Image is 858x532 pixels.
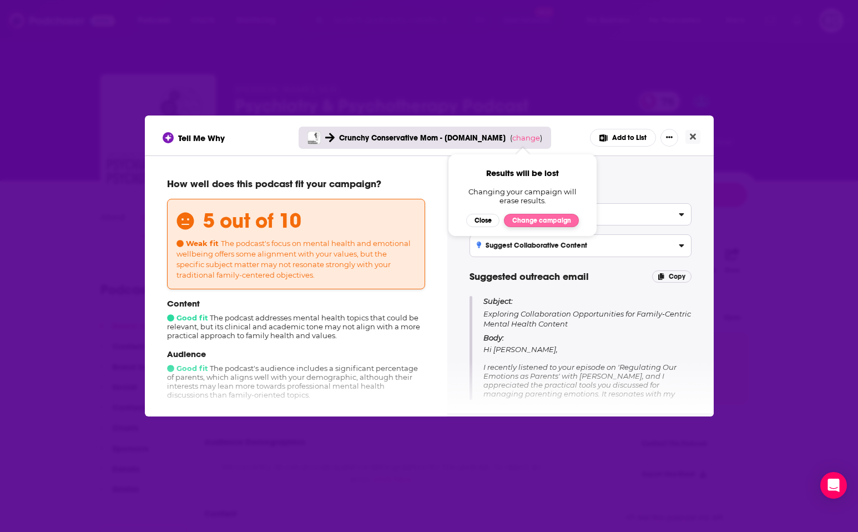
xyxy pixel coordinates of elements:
button: Show More Button [660,129,678,147]
span: ( ) [510,133,542,142]
span: change [512,133,540,142]
span: Changing your campaign will erase results. [467,187,578,205]
p: Exploring Collaboration Opportunities for Family-Centric Mental Health Content [483,296,692,329]
span: Suggested outreach email [470,270,589,283]
button: Change campaign [504,214,579,227]
div: The podcast addresses mental health topics that could be relevant, but its clinical and academic ... [167,298,425,340]
span: Body: [483,333,504,342]
h3: Suggest Collaborative Content [477,242,588,249]
button: Add to List [590,129,656,147]
span: Crunchy Conservative Mom - [DOMAIN_NAME] [339,133,506,143]
p: How well does this podcast fit your campaign? [167,178,425,190]
button: Close [685,130,700,144]
img: Psychiatry & Psychotherapy Podcast [307,131,321,144]
div: Open Intercom Messenger [820,472,847,499]
span: The podcast's focus on mental health and emotional wellbeing offers some alignment with your valu... [176,239,411,279]
p: Content [167,298,425,309]
div: The podcast's audience includes a significant percentage of parents, which aligns well with your ... [167,349,425,399]
span: Weak fit [176,239,219,248]
span: Results will be lost [486,168,559,178]
p: Audience [167,349,425,359]
span: Copy [669,273,685,280]
img: tell me why sparkle [164,134,172,142]
span: Tell Me Why [178,133,225,143]
span: Subject: [483,296,513,306]
button: Close [466,214,499,227]
span: Good fit [167,313,208,322]
span: Good fit [167,364,208,373]
h3: 5 out of 10 [203,208,301,233]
